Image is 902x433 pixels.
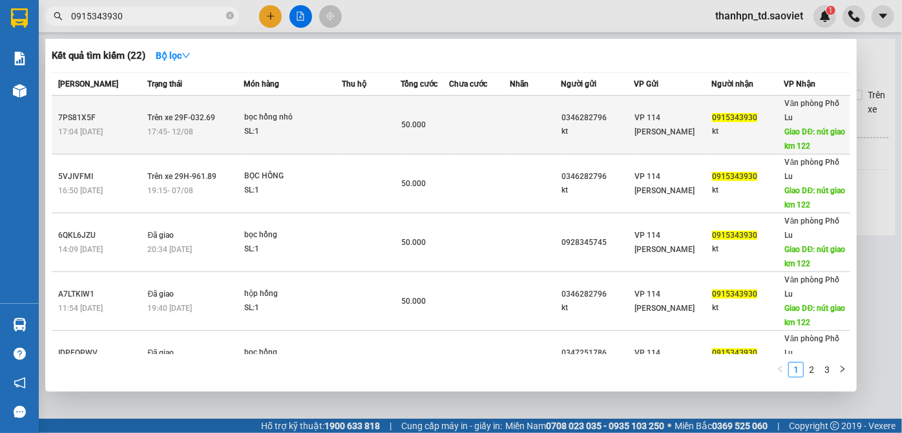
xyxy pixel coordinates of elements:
div: 7PS81X5F [58,111,143,125]
span: 16:50 [DATE] [58,186,103,195]
span: [PERSON_NAME] [58,79,118,89]
span: 0915343930 [712,290,757,299]
img: warehouse-icon [13,84,26,98]
span: Văn phòng Phố Lu [785,216,840,240]
span: notification [14,377,26,389]
span: 17:45 - 12/08 [147,127,193,136]
div: 0346282796 [561,288,633,301]
span: Giao DĐ: nút giao km 122 [785,186,846,209]
span: 11:54 [DATE] [58,304,103,313]
div: bọc hồng nhỏ [244,111,341,125]
span: VP 114 [PERSON_NAME] [635,231,695,254]
li: Previous Page [773,362,788,377]
div: 6QKL6JZU [58,229,143,242]
span: Chưa cước [450,79,488,89]
span: 50.000 [401,238,426,247]
span: Nhãn [510,79,529,89]
span: Trạng thái [147,79,182,89]
button: right [835,362,850,377]
span: Giao DĐ: nút giao km 122 [785,127,846,151]
span: 50.000 [401,179,426,188]
span: Đã giao [147,231,174,240]
div: kt [561,301,633,315]
li: Next Page [835,362,850,377]
span: VP 114 [PERSON_NAME] [635,348,695,372]
span: Người gửi [561,79,596,89]
div: SL: 1 [244,184,341,198]
span: 17:04 [DATE] [58,127,103,136]
span: Giao DĐ: nút giao km 122 [785,304,846,327]
span: 0915343930 [712,348,757,357]
span: Thu hộ [342,79,366,89]
span: Trên xe 29F-032.69 [147,113,215,122]
div: kt [561,125,633,138]
span: 0915343930 [712,231,757,240]
button: left [773,362,788,377]
div: kt [712,301,784,315]
div: kt [712,125,784,138]
span: 0915343930 [712,172,757,181]
a: 3 [820,363,834,377]
span: 20:34 [DATE] [147,245,192,254]
div: kt [561,184,633,197]
span: message [14,406,26,418]
div: IDPEQPWV [58,346,143,360]
span: down [182,51,191,60]
div: hộp hồng [244,287,341,301]
span: 19:40 [DATE] [147,304,192,313]
img: solution-icon [13,52,26,65]
button: Bộ lọcdown [145,45,201,66]
div: 0346282796 [561,170,633,184]
span: Người nhận [711,79,753,89]
span: 14:09 [DATE] [58,245,103,254]
div: bọc hồng [244,346,341,360]
input: Tìm tên, số ĐT hoặc mã đơn [71,9,224,23]
div: SL: 1 [244,242,341,257]
span: VP 114 [PERSON_NAME] [635,113,695,136]
h3: Kết quả tìm kiếm ( 22 ) [52,49,145,63]
span: Văn phòng Phố Lu [785,158,840,181]
span: Trên xe 29H-961.89 [147,172,216,181]
span: 50.000 [401,297,426,306]
span: 0915343930 [712,113,757,122]
span: 19:15 - 07/08 [147,186,193,195]
div: bọc hồng [244,228,341,242]
img: logo-vxr [11,8,28,28]
div: A7LTKIW1 [58,288,143,301]
span: Đã giao [147,348,174,357]
div: BỌC HỒNG [244,169,341,184]
li: 2 [804,362,819,377]
span: Món hàng [244,79,279,89]
span: VP Nhận [784,79,816,89]
div: SL: 1 [244,125,341,139]
span: VP Gửi [634,79,658,89]
span: question-circle [14,348,26,360]
span: Văn phòng Phố Lu [785,99,840,122]
div: kt [712,184,784,197]
span: VP 114 [PERSON_NAME] [635,290,695,313]
div: SL: 1 [244,301,341,315]
span: search [54,12,63,21]
div: 5VJIVFMI [58,170,143,184]
span: Văn phòng Phố Lu [785,275,840,299]
a: 2 [804,363,819,377]
span: Văn phòng Phố Lu [785,334,840,357]
div: 0928345745 [561,236,633,249]
div: 0346282796 [561,111,633,125]
div: kt [712,242,784,256]
span: Giao DĐ: nút giao km 122 [785,245,846,268]
span: Tổng cước [401,79,437,89]
img: warehouse-icon [13,318,26,332]
a: 1 [789,363,803,377]
div: 0347251786 [561,346,633,360]
li: 1 [788,362,804,377]
span: close-circle [226,12,234,19]
strong: Bộ lọc [156,50,191,61]
span: VP 114 [PERSON_NAME] [635,172,695,195]
span: close-circle [226,10,234,23]
span: right [839,365,846,373]
span: left [777,365,784,373]
span: 50.000 [401,120,426,129]
span: Đã giao [147,290,174,299]
li: 3 [819,362,835,377]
